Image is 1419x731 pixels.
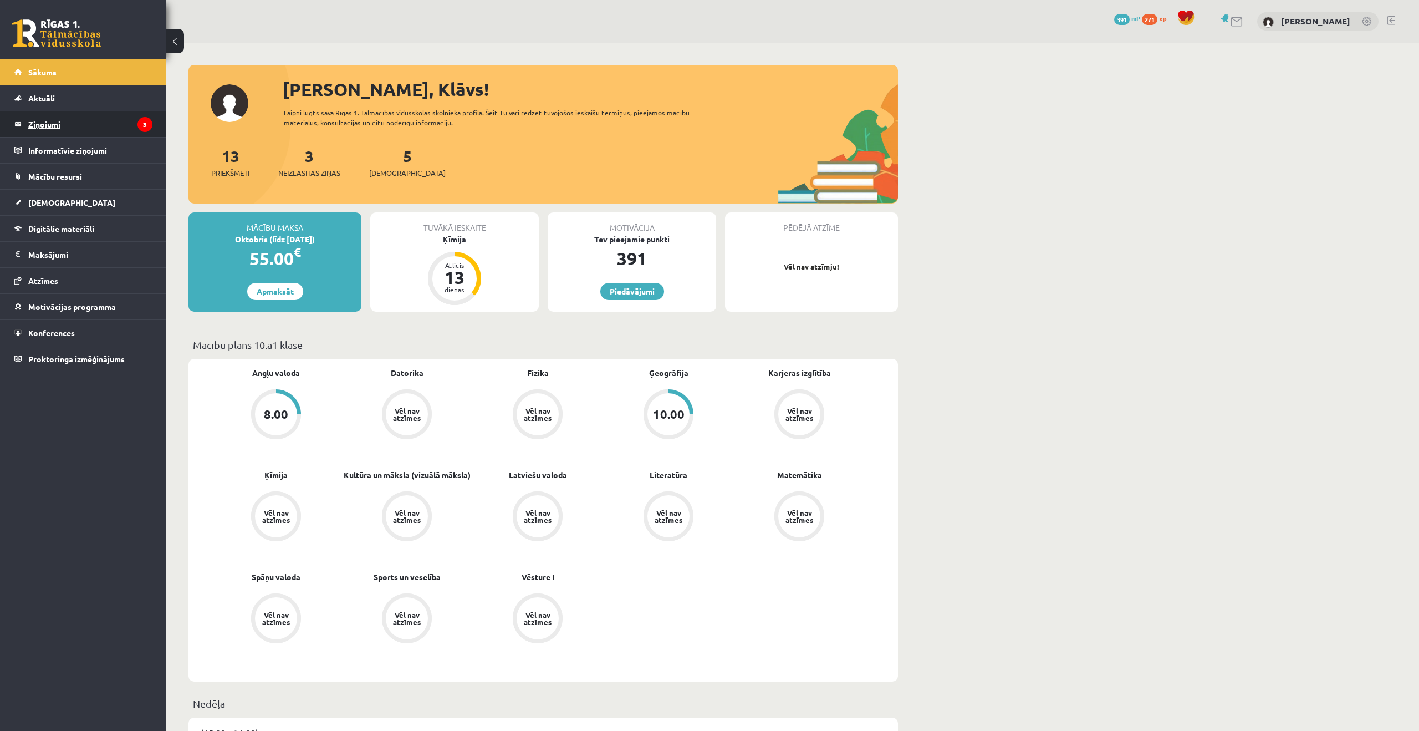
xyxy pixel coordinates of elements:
[548,245,716,272] div: 391
[784,509,815,524] div: Vēl nav atzīmes
[369,146,446,179] a: 5[DEMOGRAPHIC_DATA]
[264,408,288,420] div: 8.00
[28,93,55,103] span: Aktuāli
[527,367,549,379] a: Fizika
[438,286,471,293] div: dienas
[28,354,125,364] span: Proktoringa izmēģinājums
[391,407,422,422] div: Vēl nav atzīmes
[653,408,685,420] div: 10.00
[600,283,664,300] a: Piedāvājumi
[522,509,553,524] div: Vēl nav atzīmes
[14,59,152,85] a: Sākums
[1263,17,1274,28] img: Klāvs Krūziņš
[28,138,152,163] legend: Informatīvie ziņojumi
[548,212,716,233] div: Motivācija
[603,491,734,544] a: Vēl nav atzīmes
[370,233,539,307] a: Ķīmija Atlicis 13 dienas
[653,509,684,524] div: Vēl nav atzīmes
[731,261,892,272] p: Vēl nav atzīmju!
[211,491,341,544] a: Vēl nav atzīmes
[14,138,152,163] a: Informatīvie ziņojumi
[188,212,361,233] div: Mācību maksa
[261,509,292,524] div: Vēl nav atzīmes
[341,593,472,646] a: Vēl nav atzīmes
[14,85,152,111] a: Aktuāli
[14,111,152,137] a: Ziņojumi3
[264,469,288,481] a: Ķīmija
[784,407,815,422] div: Vēl nav atzīmes
[548,233,716,245] div: Tev pieejamie punkti
[344,469,471,481] a: Kultūra un māksla (vizuālā māksla)
[261,611,292,626] div: Vēl nav atzīmes
[734,491,865,544] a: Vēl nav atzīmes
[211,389,341,441] a: 8.00
[341,491,472,544] a: Vēl nav atzīmes
[14,346,152,372] a: Proktoringa izmēģinājums
[472,593,603,646] a: Vēl nav atzīmes
[522,571,554,583] a: Vēsture I
[283,76,898,103] div: [PERSON_NAME], Klāvs!
[28,328,75,338] span: Konferences
[472,491,603,544] a: Vēl nav atzīmes
[1114,14,1140,23] a: 391 mP
[211,167,249,179] span: Priekšmeti
[188,233,361,245] div: Oktobris (līdz [DATE])
[1142,14,1157,25] span: 271
[284,108,709,128] div: Laipni lūgts savā Rīgas 1. Tālmācības vidusskolas skolnieka profilā. Šeit Tu vari redzēt tuvojošo...
[603,389,734,441] a: 10.00
[472,389,603,441] a: Vēl nav atzīmes
[14,190,152,215] a: [DEMOGRAPHIC_DATA]
[14,294,152,319] a: Motivācijas programma
[509,469,567,481] a: Latviešu valoda
[188,245,361,272] div: 55.00
[438,262,471,268] div: Atlicis
[28,242,152,267] legend: Maksājumi
[247,283,303,300] a: Apmaksāt
[374,571,441,583] a: Sports un veselība
[1142,14,1172,23] a: 271 xp
[1281,16,1350,27] a: [PERSON_NAME]
[777,469,822,481] a: Matemātika
[370,212,539,233] div: Tuvākā ieskaite
[734,389,865,441] a: Vēl nav atzīmes
[28,197,115,207] span: [DEMOGRAPHIC_DATA]
[768,367,831,379] a: Karjeras izglītība
[649,367,688,379] a: Ģeogrāfija
[522,611,553,626] div: Vēl nav atzīmes
[278,146,340,179] a: 3Neizlasītās ziņas
[391,509,422,524] div: Vēl nav atzīmes
[252,367,300,379] a: Angļu valoda
[28,302,116,312] span: Motivācijas programma
[211,593,341,646] a: Vēl nav atzīmes
[28,224,94,233] span: Digitālie materiāli
[12,19,101,47] a: Rīgas 1. Tālmācības vidusskola
[1114,14,1130,25] span: 391
[14,320,152,346] a: Konferences
[278,167,340,179] span: Neizlasītās ziņas
[391,611,422,626] div: Vēl nav atzīmes
[14,216,152,241] a: Digitālie materiāli
[28,111,152,137] legend: Ziņojumi
[28,276,58,286] span: Atzīmes
[14,164,152,189] a: Mācību resursi
[14,268,152,293] a: Atzīmes
[137,117,152,132] i: 3
[211,146,249,179] a: 13Priekšmeti
[391,367,423,379] a: Datorika
[341,389,472,441] a: Vēl nav atzīmes
[1131,14,1140,23] span: mP
[370,233,539,245] div: Ķīmija
[28,67,57,77] span: Sākums
[1159,14,1166,23] span: xp
[438,268,471,286] div: 13
[14,242,152,267] a: Maksājumi
[28,171,82,181] span: Mācību resursi
[252,571,300,583] a: Spāņu valoda
[294,244,301,260] span: €
[193,696,894,711] p: Nedēļa
[193,337,894,352] p: Mācību plāns 10.a1 klase
[369,167,446,179] span: [DEMOGRAPHIC_DATA]
[650,469,687,481] a: Literatūra
[725,212,898,233] div: Pēdējā atzīme
[522,407,553,422] div: Vēl nav atzīmes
